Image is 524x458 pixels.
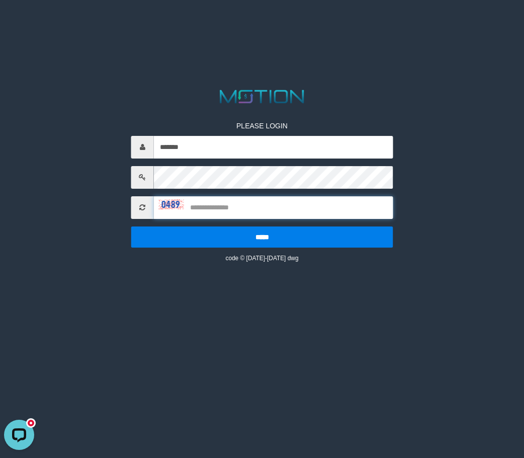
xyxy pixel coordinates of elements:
img: MOTION_logo.png [216,88,308,106]
div: new message indicator [26,3,36,12]
img: captcha [159,199,184,209]
p: PLEASE LOGIN [131,121,393,131]
small: code © [DATE]-[DATE] dwg [225,255,298,262]
button: Open LiveChat chat widget [4,4,34,34]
